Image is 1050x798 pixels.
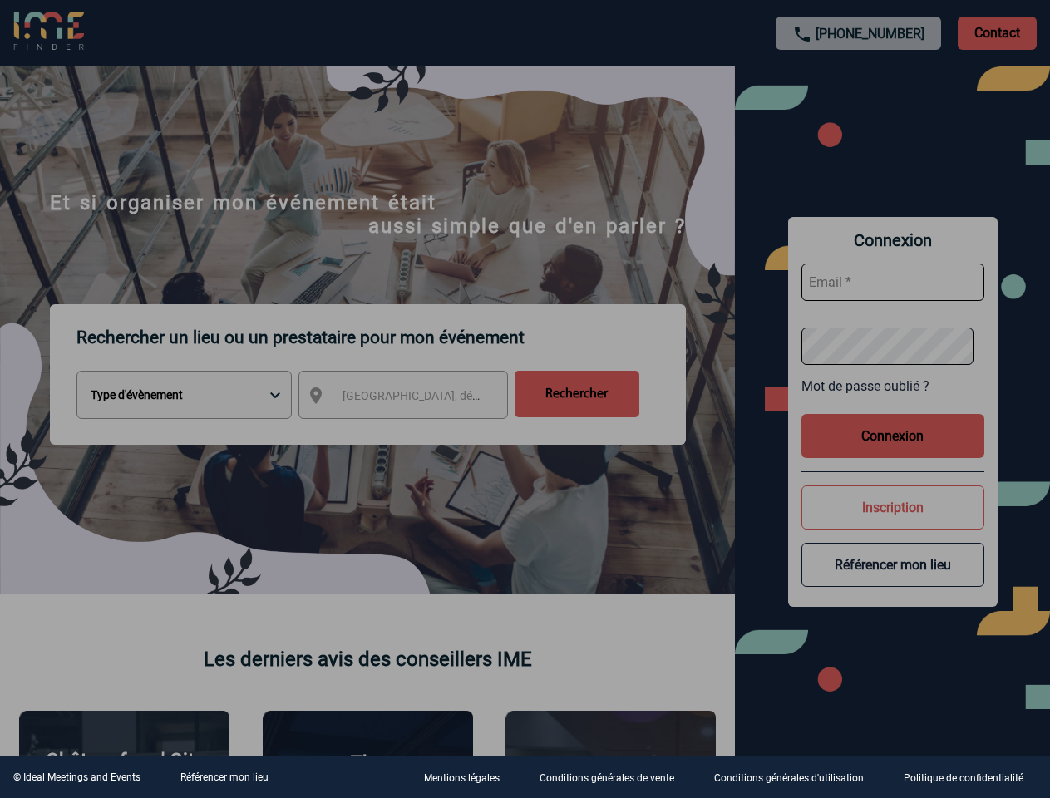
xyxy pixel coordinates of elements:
[13,771,140,783] div: © Ideal Meetings and Events
[180,771,269,783] a: Référencer mon lieu
[411,770,526,786] a: Mentions légales
[701,770,890,786] a: Conditions générales d'utilisation
[890,770,1050,786] a: Politique de confidentialité
[904,773,1023,785] p: Politique de confidentialité
[526,770,701,786] a: Conditions générales de vente
[714,773,864,785] p: Conditions générales d'utilisation
[540,773,674,785] p: Conditions générales de vente
[424,773,500,785] p: Mentions légales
